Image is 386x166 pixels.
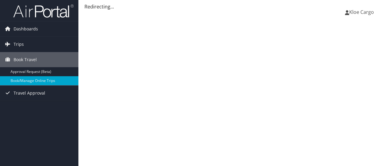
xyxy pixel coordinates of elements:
span: Trips [14,37,24,52]
span: Travel Approval [14,86,45,101]
span: Kloe Cargo [349,9,374,15]
a: Kloe Cargo [345,3,380,21]
span: Book Travel [14,52,37,67]
div: Redirecting... [84,3,380,10]
span: Dashboards [14,21,38,36]
img: airportal-logo.png [13,4,74,18]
